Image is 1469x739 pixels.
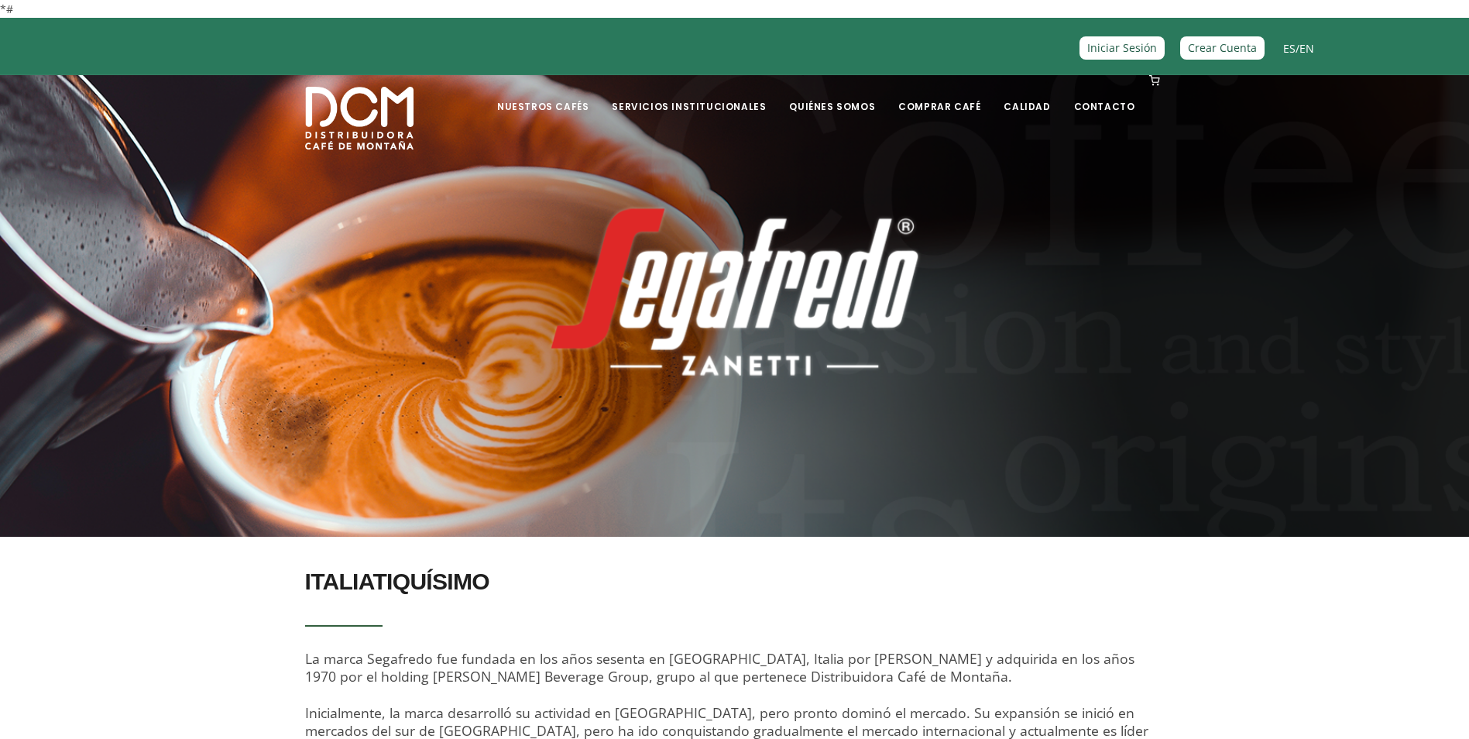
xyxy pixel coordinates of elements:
[1299,41,1314,56] a: EN
[1180,36,1265,59] a: Crear Cuenta
[994,77,1059,113] a: Calidad
[780,77,884,113] a: Quiénes Somos
[305,560,1165,603] h2: ITALIATIQUÍSIMO
[1283,41,1296,56] a: ES
[602,77,775,113] a: Servicios Institucionales
[1283,40,1314,57] span: /
[1079,36,1165,59] a: Iniciar Sesión
[1065,77,1145,113] a: Contacto
[889,77,990,113] a: Comprar Café
[488,77,598,113] a: Nuestros Cafés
